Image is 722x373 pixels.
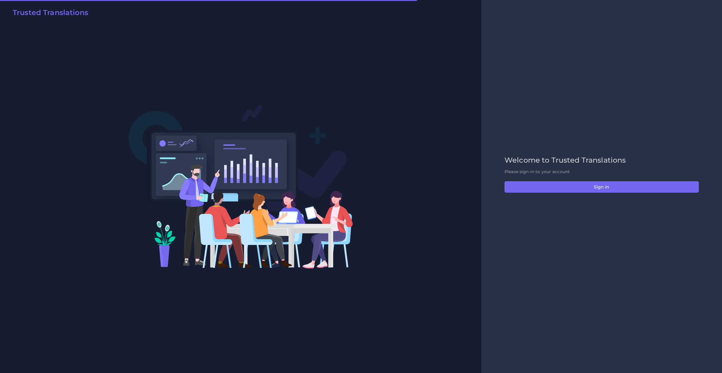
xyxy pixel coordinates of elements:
[128,104,353,269] img: Login V2
[504,169,699,175] p: Please sign-in to your account
[13,8,88,17] h2: Trusted Translations
[504,181,699,193] button: Sign in
[504,156,699,165] h2: Welcome to Trusted Translations
[8,8,88,19] a: Trusted Translations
